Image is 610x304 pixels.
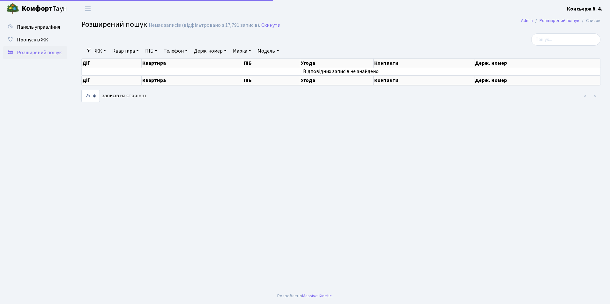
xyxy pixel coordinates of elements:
[521,17,533,24] a: Admin
[3,33,67,46] a: Пропуск в ЖК
[474,59,600,68] th: Держ. номер
[81,90,100,102] select: записів на сторінці
[243,59,300,68] th: ПІБ
[17,49,62,56] span: Розширений пошук
[17,24,60,31] span: Панель управління
[6,3,19,15] img: logo.png
[149,22,260,28] div: Немає записів (відфільтровано з 17,791 записів).
[511,14,610,27] nav: breadcrumb
[374,59,474,68] th: Контакти
[579,17,600,24] li: Список
[261,22,280,28] a: Скинути
[142,76,243,85] th: Квартира
[243,76,300,85] th: ПІБ
[143,46,160,56] a: ПІБ
[142,59,243,68] th: Квартира
[3,46,67,59] a: Розширений пошук
[302,293,332,299] a: Massive Kinetic
[82,68,600,75] td: Відповідних записів не знайдено
[255,46,281,56] a: Модель
[22,4,52,14] b: Комфорт
[80,4,96,14] button: Переключити навігацію
[277,293,333,300] div: Розроблено .
[531,33,600,46] input: Пошук...
[110,46,141,56] a: Квартира
[230,46,254,56] a: Марка
[17,36,48,43] span: Пропуск в ЖК
[474,76,600,85] th: Держ. номер
[539,17,579,24] a: Розширений пошук
[567,5,602,12] b: Консьєрж б. 4.
[81,19,147,30] span: Розширений пошук
[300,59,374,68] th: Угода
[300,76,374,85] th: Угода
[82,59,142,68] th: Дії
[191,46,229,56] a: Держ. номер
[567,5,602,13] a: Консьєрж б. 4.
[81,90,146,102] label: записів на сторінці
[3,21,67,33] a: Панель управління
[22,4,67,14] span: Таун
[92,46,108,56] a: ЖК
[161,46,190,56] a: Телефон
[374,76,474,85] th: Контакти
[82,76,142,85] th: Дії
